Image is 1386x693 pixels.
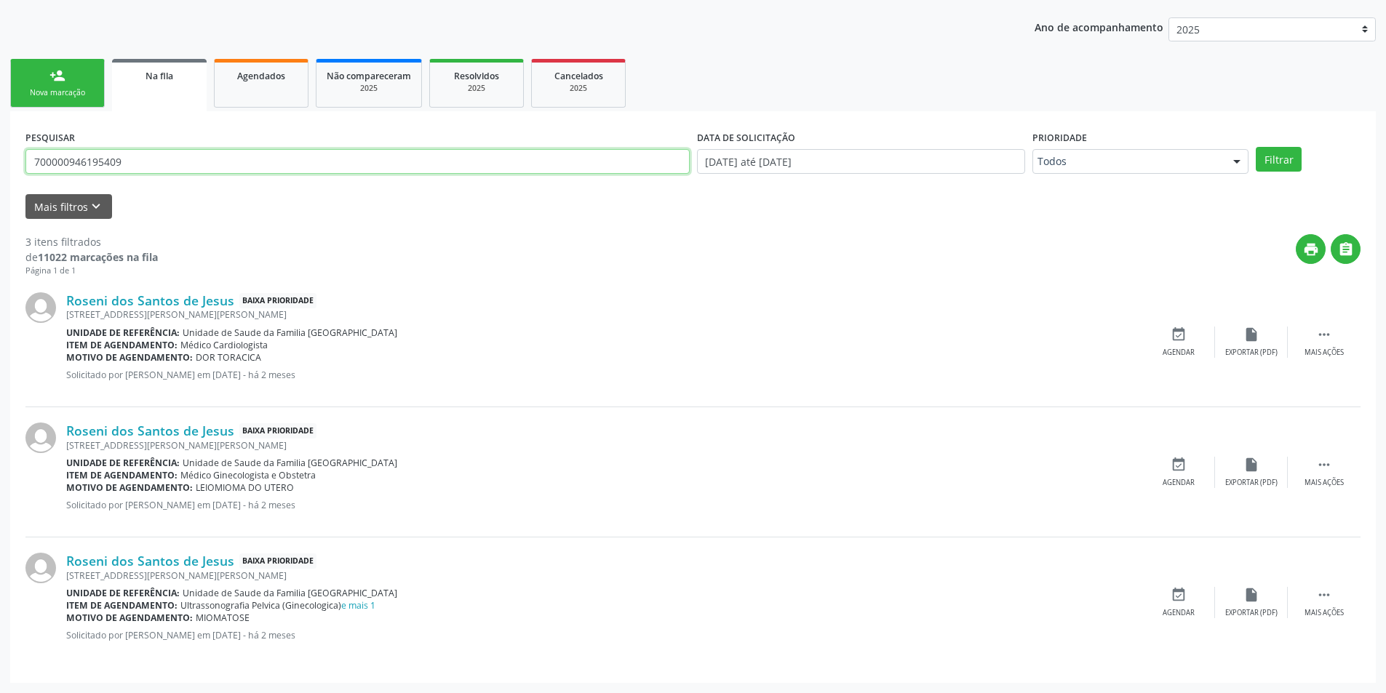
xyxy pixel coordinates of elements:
[1035,17,1163,36] p: Ano de acompanhamento
[66,469,178,481] b: Item de agendamento:
[341,599,375,612] a: e mais 1
[25,422,56,453] img: img
[196,612,250,624] span: MIOMATOSE
[66,439,1142,452] div: [STREET_ADDRESS][PERSON_NAME][PERSON_NAME]
[180,339,268,351] span: Médico Cardiologista
[66,351,193,364] b: Motivo de agendamento:
[25,292,56,323] img: img
[66,292,234,308] a: Roseni dos Santos de Jesus
[1171,587,1187,603] i: event_available
[1316,457,1332,473] i: 
[239,423,316,438] span: Baixa Prioridade
[180,469,316,481] span: Médico Ginecologista e Obstetra
[239,553,316,569] span: Baixa Prioridade
[327,83,411,94] div: 2025
[183,587,397,599] span: Unidade de Saude da Familia [GEOGRAPHIC_DATA]
[66,457,180,469] b: Unidade de referência:
[1037,154,1219,169] span: Todos
[66,422,234,438] a: Roseni dos Santos de Jesus
[1163,478,1195,488] div: Agendar
[697,149,1025,174] input: Selecione um intervalo
[1316,327,1332,343] i: 
[1163,608,1195,618] div: Agendar
[1338,241,1354,257] i: 
[1243,457,1259,473] i: insert_drive_file
[183,457,397,469] span: Unidade de Saude da Familia [GEOGRAPHIC_DATA]
[66,308,1142,321] div: [STREET_ADDRESS][PERSON_NAME][PERSON_NAME]
[454,70,499,82] span: Resolvidos
[237,70,285,82] span: Agendados
[66,587,180,599] b: Unidade de referência:
[49,68,65,84] div: person_add
[1256,147,1302,172] button: Filtrar
[25,149,690,174] input: Nome, CNS
[66,339,178,351] b: Item de agendamento:
[1032,127,1087,149] label: Prioridade
[1303,241,1319,257] i: print
[196,351,261,364] span: DOR TORACICA
[1171,327,1187,343] i: event_available
[25,194,112,220] button: Mais filtroskeyboard_arrow_down
[1171,457,1187,473] i: event_available
[196,481,294,494] span: LEIOMIOMA DO UTERO
[66,369,1142,381] p: Solicitado por [PERSON_NAME] em [DATE] - há 2 meses
[1243,327,1259,343] i: insert_drive_file
[88,199,104,215] i: keyboard_arrow_down
[1331,234,1361,264] button: 
[146,70,173,82] span: Na fila
[1225,608,1278,618] div: Exportar (PDF)
[1163,348,1195,358] div: Agendar
[66,499,1142,511] p: Solicitado por [PERSON_NAME] em [DATE] - há 2 meses
[1225,478,1278,488] div: Exportar (PDF)
[38,250,158,264] strong: 11022 marcações na fila
[66,553,234,569] a: Roseni dos Santos de Jesus
[66,629,1142,641] p: Solicitado por [PERSON_NAME] em [DATE] - há 2 meses
[66,327,180,339] b: Unidade de referência:
[66,481,193,494] b: Motivo de agendamento:
[1316,587,1332,603] i: 
[180,599,375,612] span: Ultrassonografia Pelvica (Ginecologica)
[25,249,158,265] div: de
[66,569,1142,582] div: [STREET_ADDRESS][PERSON_NAME][PERSON_NAME]
[440,83,513,94] div: 2025
[1305,608,1344,618] div: Mais ações
[1305,348,1344,358] div: Mais ações
[1296,234,1326,264] button: print
[21,87,94,98] div: Nova marcação
[239,293,316,308] span: Baixa Prioridade
[183,327,397,339] span: Unidade de Saude da Familia [GEOGRAPHIC_DATA]
[542,83,615,94] div: 2025
[1243,587,1259,603] i: insert_drive_file
[25,265,158,277] div: Página 1 de 1
[66,612,193,624] b: Motivo de agendamento:
[554,70,603,82] span: Cancelados
[327,70,411,82] span: Não compareceram
[25,553,56,583] img: img
[25,127,75,149] label: PESQUISAR
[66,599,178,612] b: Item de agendamento:
[1225,348,1278,358] div: Exportar (PDF)
[1305,478,1344,488] div: Mais ações
[697,127,795,149] label: DATA DE SOLICITAÇÃO
[25,234,158,249] div: 3 itens filtrados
